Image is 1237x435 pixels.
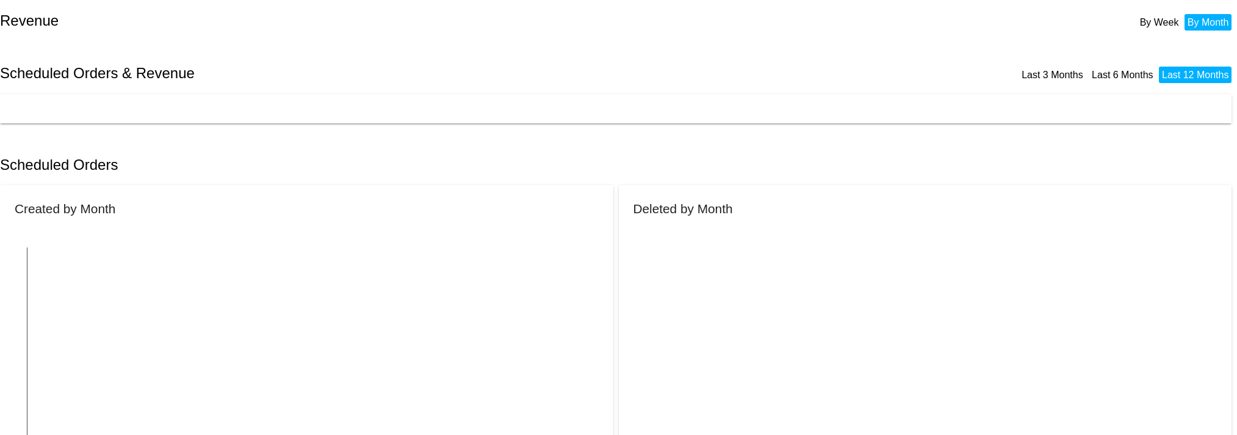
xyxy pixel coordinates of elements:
[633,202,733,216] h2: Deleted by Month
[1162,70,1228,80] a: Last 12 Months
[1022,70,1083,80] a: Last 3 Months
[15,202,115,216] h2: Created by Month
[1137,14,1182,31] li: By Week
[1092,70,1153,80] a: Last 6 Months
[1185,14,1232,31] li: By Month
